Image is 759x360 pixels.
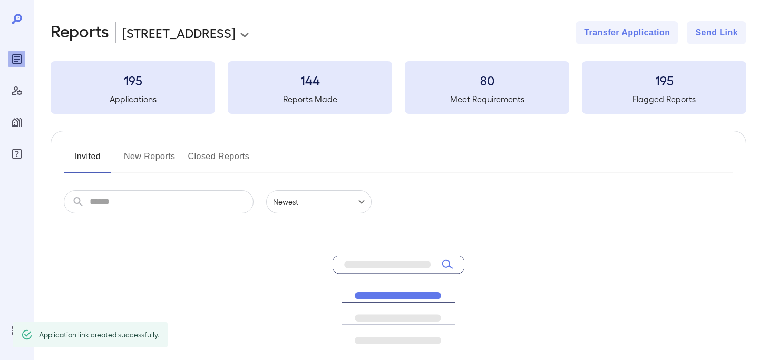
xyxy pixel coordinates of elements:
button: Invited [64,148,111,173]
button: Send Link [687,21,746,44]
div: Application link created successfully. [39,325,159,344]
h3: 144 [228,72,392,89]
div: Manage Properties [8,114,25,131]
div: FAQ [8,145,25,162]
h5: Applications [51,93,215,105]
div: Reports [8,51,25,67]
h2: Reports [51,21,109,44]
h5: Flagged Reports [582,93,746,105]
button: New Reports [124,148,176,173]
p: [STREET_ADDRESS] [122,24,236,41]
h3: 195 [582,72,746,89]
button: Transfer Application [576,21,678,44]
button: Closed Reports [188,148,250,173]
summary: 195Applications144Reports Made80Meet Requirements195Flagged Reports [51,61,746,114]
div: Newest [266,190,372,213]
div: Manage Users [8,82,25,99]
div: Log Out [8,322,25,339]
h5: Meet Requirements [405,93,569,105]
h5: Reports Made [228,93,392,105]
h3: 80 [405,72,569,89]
h3: 195 [51,72,215,89]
